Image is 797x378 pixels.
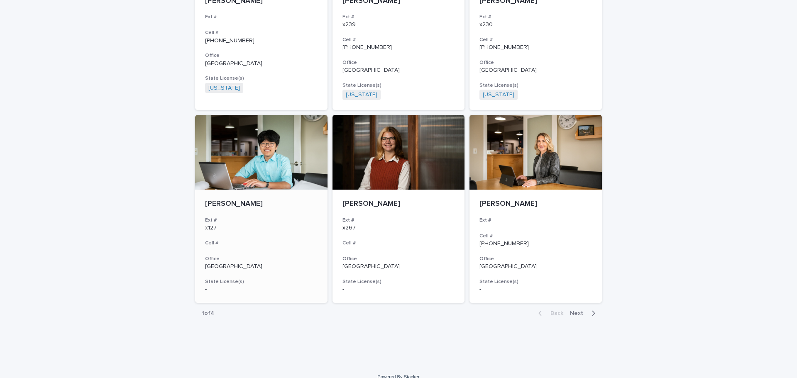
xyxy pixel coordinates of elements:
[479,67,592,74] p: [GEOGRAPHIC_DATA]
[479,22,493,27] a: x230
[205,38,254,44] a: [PHONE_NUMBER]
[342,286,455,293] p: -
[342,59,455,66] h3: Office
[479,59,592,66] h3: Office
[570,310,588,316] span: Next
[205,29,318,36] h3: Cell #
[205,217,318,224] h3: Ext #
[342,256,455,262] h3: Office
[483,91,514,98] a: [US_STATE]
[545,310,563,316] span: Back
[195,303,221,324] p: 1 of 4
[342,44,392,50] a: [PHONE_NUMBER]
[479,286,592,293] p: -
[342,217,455,224] h3: Ext #
[342,263,455,270] p: [GEOGRAPHIC_DATA]
[342,240,455,246] h3: Cell #
[479,233,592,239] h3: Cell #
[479,14,592,20] h3: Ext #
[208,85,240,92] a: [US_STATE]
[567,310,602,317] button: Next
[479,256,592,262] h3: Office
[342,278,455,285] h3: State License(s)
[205,52,318,59] h3: Office
[342,82,455,89] h3: State License(s)
[469,115,602,303] a: [PERSON_NAME]Ext #Cell #[PHONE_NUMBER]Office[GEOGRAPHIC_DATA]State License(s)-
[195,115,328,303] a: [PERSON_NAME]Ext #x127Cell #Office[GEOGRAPHIC_DATA]State License(s)-
[479,278,592,285] h3: State License(s)
[479,44,529,50] a: [PHONE_NUMBER]
[205,14,318,20] h3: Ext #
[205,263,318,270] p: [GEOGRAPHIC_DATA]
[342,200,455,209] p: [PERSON_NAME]
[342,37,455,43] h3: Cell #
[479,82,592,89] h3: State License(s)
[332,115,465,303] a: [PERSON_NAME]Ext #x267Cell #Office[GEOGRAPHIC_DATA]State License(s)-
[205,256,318,262] h3: Office
[342,14,455,20] h3: Ext #
[346,91,377,98] a: [US_STATE]
[479,217,592,224] h3: Ext #
[479,263,592,270] p: [GEOGRAPHIC_DATA]
[342,67,455,74] p: [GEOGRAPHIC_DATA]
[205,200,318,209] p: [PERSON_NAME]
[479,200,592,209] p: [PERSON_NAME]
[532,310,567,317] button: Back
[205,278,318,285] h3: State License(s)
[205,225,217,231] a: x127
[479,241,529,246] a: [PHONE_NUMBER]
[479,37,592,43] h3: Cell #
[342,225,356,231] a: x267
[205,60,318,67] p: [GEOGRAPHIC_DATA]
[342,22,356,27] a: x239
[205,75,318,82] h3: State License(s)
[205,286,318,293] p: -
[205,240,318,246] h3: Cell #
